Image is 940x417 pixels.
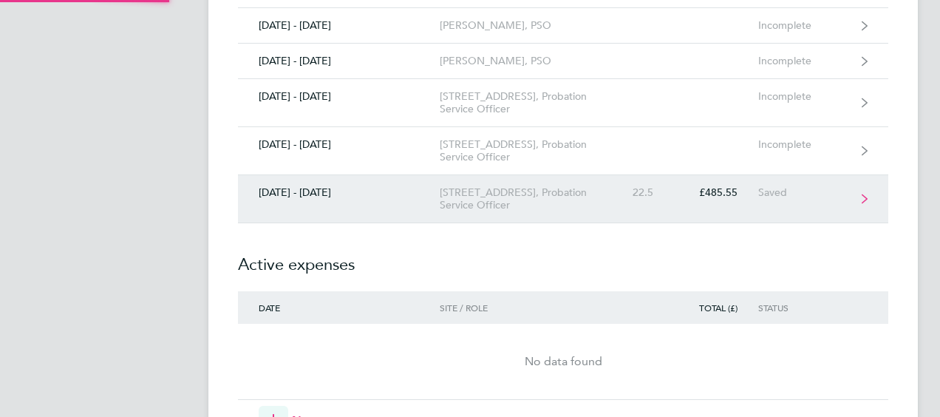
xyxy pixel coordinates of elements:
[758,138,849,151] div: Incomplete
[609,186,674,199] div: 22.5
[758,55,849,67] div: Incomplete
[238,175,888,223] a: [DATE] - [DATE][STREET_ADDRESS], Probation Service Officer22.5£485.55Saved
[238,19,440,32] div: [DATE] - [DATE]
[758,19,849,32] div: Incomplete
[238,223,888,291] h2: Active expenses
[440,19,609,32] div: [PERSON_NAME], PSO
[440,90,609,115] div: [STREET_ADDRESS], Probation Service Officer
[238,138,440,151] div: [DATE] - [DATE]
[674,186,758,199] div: £485.55
[238,353,888,370] div: No data found
[758,302,849,313] div: Status
[238,186,440,199] div: [DATE] - [DATE]
[238,90,440,103] div: [DATE] - [DATE]
[238,55,440,67] div: [DATE] - [DATE]
[674,302,758,313] div: Total (£)
[440,55,609,67] div: [PERSON_NAME], PSO
[440,186,609,211] div: [STREET_ADDRESS], Probation Service Officer
[238,127,888,175] a: [DATE] - [DATE][STREET_ADDRESS], Probation Service OfficerIncomplete
[238,8,888,44] a: [DATE] - [DATE][PERSON_NAME], PSOIncomplete
[758,90,849,103] div: Incomplete
[758,186,849,199] div: Saved
[440,138,609,163] div: [STREET_ADDRESS], Probation Service Officer
[440,302,609,313] div: Site / Role
[238,44,888,79] a: [DATE] - [DATE][PERSON_NAME], PSOIncomplete
[238,302,440,313] div: Date
[238,79,888,127] a: [DATE] - [DATE][STREET_ADDRESS], Probation Service OfficerIncomplete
